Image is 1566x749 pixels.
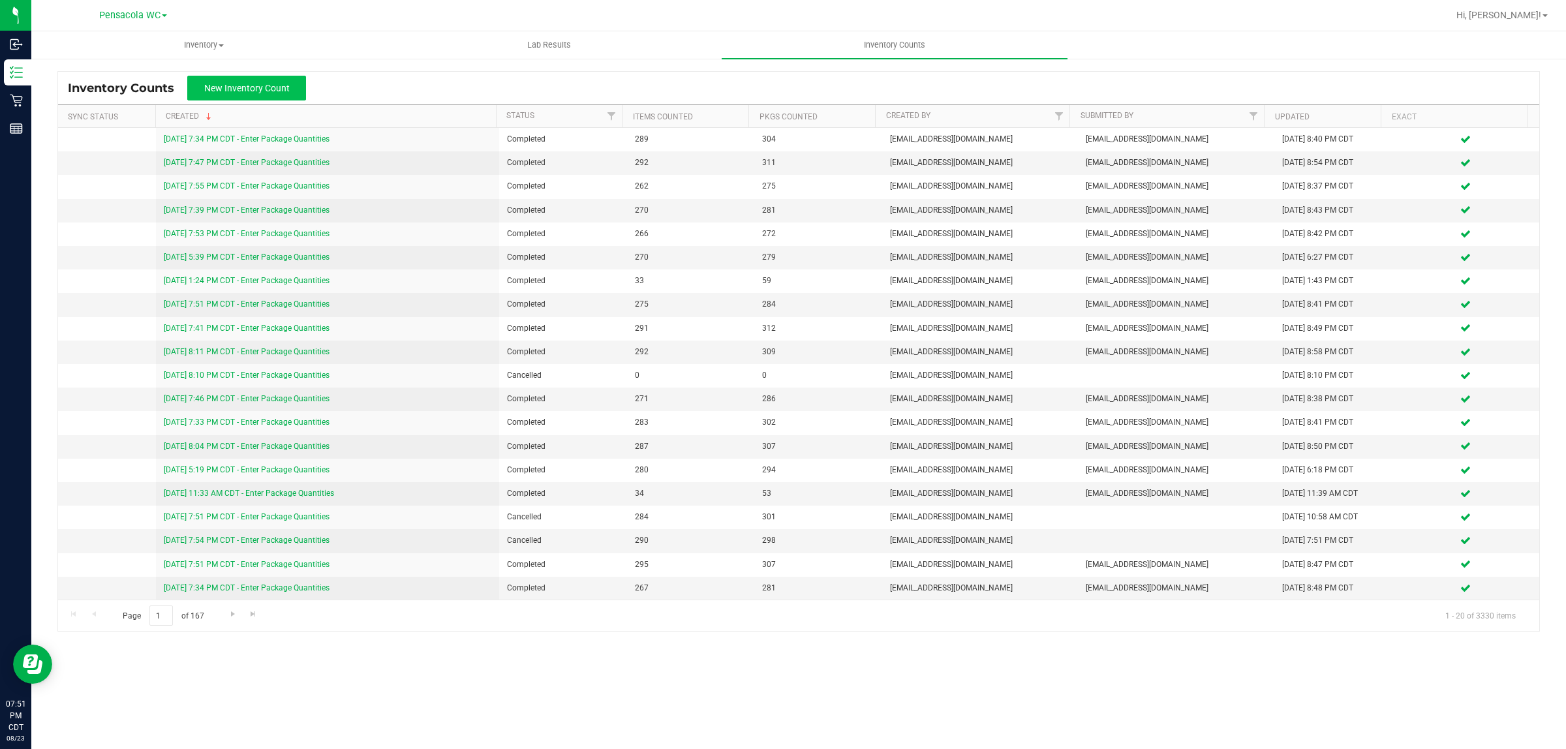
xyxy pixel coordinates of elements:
span: [EMAIL_ADDRESS][DOMAIN_NAME] [890,511,1071,523]
a: [DATE] 7:51 PM CDT - Enter Package Quantities [164,299,330,309]
span: [EMAIL_ADDRESS][DOMAIN_NAME] [890,487,1071,500]
span: 284 [762,298,874,311]
a: [DATE] 7:53 PM CDT - Enter Package Quantities [164,229,330,238]
inline-svg: Reports [10,122,23,135]
th: Exact [1381,105,1527,128]
a: Status [506,111,534,120]
span: [EMAIL_ADDRESS][DOMAIN_NAME] [890,393,1071,405]
div: [DATE] 8:48 PM CDT [1282,582,1384,594]
span: 34 [635,487,746,500]
span: Completed [507,558,619,571]
span: 311 [762,157,874,169]
span: 271 [635,393,746,405]
a: Filter [1048,105,1069,127]
span: 284 [635,511,746,523]
span: Cancelled [507,534,619,547]
span: [EMAIL_ADDRESS][DOMAIN_NAME] [1086,298,1267,311]
span: Completed [507,204,619,217]
div: [DATE] 8:54 PM CDT [1282,157,1384,169]
span: [EMAIL_ADDRESS][DOMAIN_NAME] [1086,251,1267,264]
div: [DATE] 8:58 PM CDT [1282,346,1384,358]
div: [DATE] 7:51 PM CDT [1282,534,1384,547]
span: Completed [507,346,619,358]
span: [EMAIL_ADDRESS][DOMAIN_NAME] [890,346,1071,358]
div: [DATE] 10:58 AM CDT [1282,511,1384,523]
a: Inventory [31,31,376,59]
span: 309 [762,346,874,358]
a: Pkgs Counted [760,112,818,121]
a: [DATE] 7:54 PM CDT - Enter Package Quantities [164,536,330,545]
span: [EMAIL_ADDRESS][DOMAIN_NAME] [1086,346,1267,358]
span: [EMAIL_ADDRESS][DOMAIN_NAME] [890,440,1071,453]
a: Created [166,112,214,121]
span: [EMAIL_ADDRESS][DOMAIN_NAME] [890,157,1071,169]
span: 281 [762,204,874,217]
span: Cancelled [507,511,619,523]
span: Completed [507,440,619,453]
span: Completed [507,464,619,476]
span: 267 [635,582,746,594]
span: 292 [635,157,746,169]
a: Go to the next page [223,605,242,623]
inline-svg: Inbound [10,38,23,51]
span: [EMAIL_ADDRESS][DOMAIN_NAME] [1086,275,1267,287]
span: [EMAIL_ADDRESS][DOMAIN_NAME] [890,369,1071,382]
a: [DATE] 8:11 PM CDT - Enter Package Quantities [164,347,330,356]
iframe: Resource center [13,645,52,684]
span: [EMAIL_ADDRESS][DOMAIN_NAME] [890,582,1071,594]
div: [DATE] 8:10 PM CDT [1282,369,1384,382]
a: [DATE] 11:33 AM CDT - Enter Package Quantities [164,489,334,498]
span: Completed [507,275,619,287]
span: [EMAIL_ADDRESS][DOMAIN_NAME] [890,133,1071,145]
span: [EMAIL_ADDRESS][DOMAIN_NAME] [890,322,1071,335]
span: 272 [762,228,874,240]
span: Completed [507,393,619,405]
span: 270 [635,251,746,264]
span: Completed [507,133,619,145]
div: [DATE] 8:49 PM CDT [1282,322,1384,335]
span: [EMAIL_ADDRESS][DOMAIN_NAME] [1086,440,1267,453]
div: [DATE] 6:27 PM CDT [1282,251,1384,264]
a: Submitted By [1081,111,1133,120]
span: 298 [762,534,874,547]
span: 59 [762,275,874,287]
div: [DATE] 11:39 AM CDT [1282,487,1384,500]
a: [DATE] 7:55 PM CDT - Enter Package Quantities [164,181,330,191]
span: [EMAIL_ADDRESS][DOMAIN_NAME] [1086,133,1267,145]
span: 290 [635,534,746,547]
a: Inventory Counts [722,31,1067,59]
span: 307 [762,558,874,571]
span: [EMAIL_ADDRESS][DOMAIN_NAME] [890,275,1071,287]
span: [EMAIL_ADDRESS][DOMAIN_NAME] [1086,464,1267,476]
span: Completed [507,322,619,335]
div: [DATE] 8:42 PM CDT [1282,228,1384,240]
span: Cancelled [507,369,619,382]
div: [DATE] 8:38 PM CDT [1282,393,1384,405]
span: Completed [507,298,619,311]
p: 07:51 PM CDT [6,698,25,733]
a: [DATE] 7:39 PM CDT - Enter Package Quantities [164,206,330,215]
span: [EMAIL_ADDRESS][DOMAIN_NAME] [1086,558,1267,571]
span: [EMAIL_ADDRESS][DOMAIN_NAME] [890,228,1071,240]
inline-svg: Inventory [10,66,23,79]
span: 53 [762,487,874,500]
div: [DATE] 6:18 PM CDT [1282,464,1384,476]
span: [EMAIL_ADDRESS][DOMAIN_NAME] [1086,322,1267,335]
div: [DATE] 8:41 PM CDT [1282,298,1384,311]
a: Sync Status [68,112,118,121]
a: Lab Results [376,31,722,59]
span: Inventory Counts [68,81,187,95]
span: 279 [762,251,874,264]
div: [DATE] 1:43 PM CDT [1282,275,1384,287]
div: [DATE] 8:43 PM CDT [1282,204,1384,217]
span: [EMAIL_ADDRESS][DOMAIN_NAME] [1086,416,1267,429]
span: Completed [507,251,619,264]
span: 286 [762,393,874,405]
span: Lab Results [510,39,589,51]
span: 304 [762,133,874,145]
a: [DATE] 7:47 PM CDT - Enter Package Quantities [164,158,330,167]
span: [EMAIL_ADDRESS][DOMAIN_NAME] [890,464,1071,476]
span: 302 [762,416,874,429]
span: [EMAIL_ADDRESS][DOMAIN_NAME] [890,204,1071,217]
a: [DATE] 7:51 PM CDT - Enter Package Quantities [164,512,330,521]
